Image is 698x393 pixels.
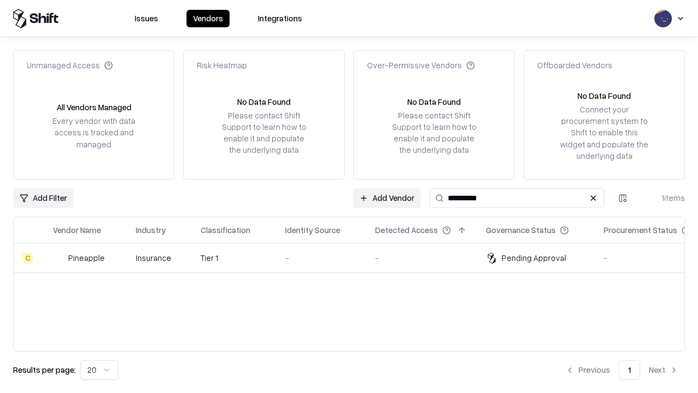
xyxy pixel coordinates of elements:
[13,364,76,376] p: Results per page:
[22,253,33,264] div: C
[53,224,101,236] div: Vendor Name
[251,10,309,27] button: Integrations
[537,59,612,71] div: Offboarded Vendors
[619,360,640,380] button: 1
[486,224,556,236] div: Governance Status
[604,224,677,236] div: Procurement Status
[367,59,475,71] div: Over-Permissive Vendors
[577,90,631,102] div: No Data Found
[201,224,250,236] div: Classification
[27,59,113,71] div: Unmanaged Access
[128,10,165,27] button: Issues
[559,104,649,162] div: Connect your procurement system to Shift to enable this widget and populate the underlying data
[68,252,105,264] div: Pineapple
[57,102,131,113] div: All Vendors Managed
[285,224,340,236] div: Identity Source
[502,252,566,264] div: Pending Approval
[136,252,183,264] div: Insurance
[407,96,461,108] div: No Data Found
[136,224,166,236] div: Industry
[49,115,139,150] div: Every vendor with data access is tracked and managed
[375,224,438,236] div: Detected Access
[219,110,309,156] div: Please contact Shift Support to learn how to enable it and populate the underlying data
[375,252,468,264] div: -
[201,252,268,264] div: Tier 1
[237,96,291,108] div: No Data Found
[197,59,247,71] div: Risk Heatmap
[186,10,230,27] button: Vendors
[353,188,421,208] a: Add Vendor
[53,253,64,264] img: Pineapple
[641,192,685,204] div: 1 items
[559,360,685,380] nav: pagination
[13,188,74,208] button: Add Filter
[389,110,479,156] div: Please contact Shift Support to learn how to enable it and populate the underlying data
[285,252,358,264] div: -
